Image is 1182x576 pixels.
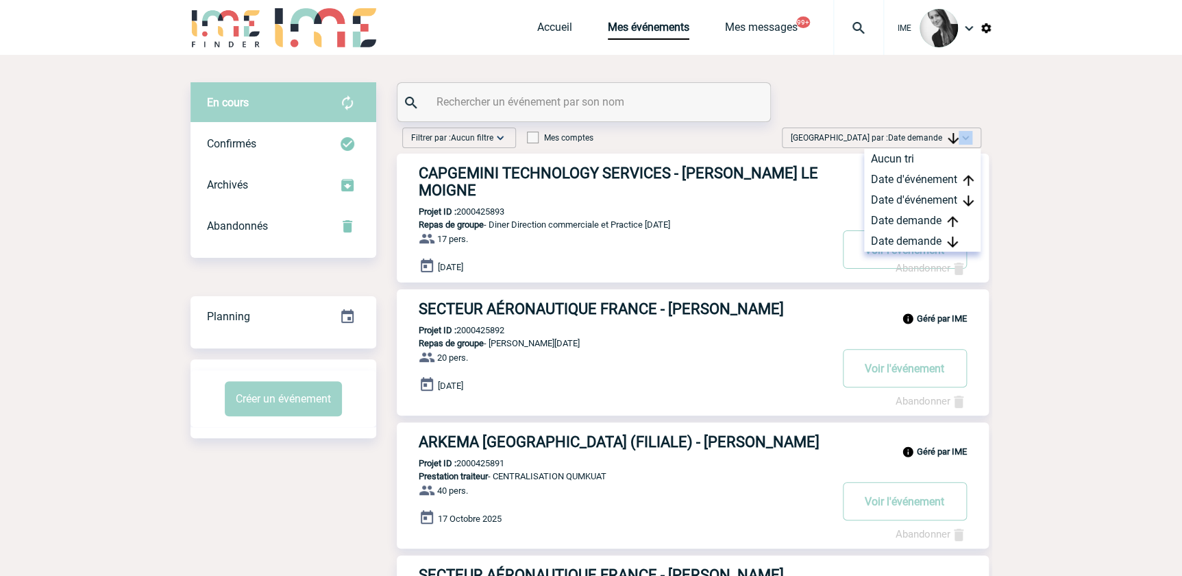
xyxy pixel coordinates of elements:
button: Créer un événement [225,381,342,416]
span: Archivés [207,178,248,191]
div: Aucun tri [864,149,981,169]
h3: ARKEMA [GEOGRAPHIC_DATA] (FILIALE) - [PERSON_NAME] [419,433,830,451]
button: Voir l'événement [843,349,967,387]
div: Retrouvez ici tous les événements que vous avez décidé d'archiver [190,165,376,206]
span: Date demande [888,133,959,143]
span: [DATE] [438,381,463,391]
div: Date d'événement [864,169,981,190]
img: info_black_24dp.svg [902,313,914,325]
a: Planning [190,296,376,336]
div: Retrouvez ici tous vos évènements avant confirmation [190,82,376,123]
b: Projet ID : [419,325,456,335]
p: 2000425893 [397,206,504,217]
span: 17 pers. [437,234,468,244]
span: 20 pers. [437,352,468,363]
img: 101050-0.jpg [920,9,958,47]
a: Mes messages [725,21,798,40]
b: Projet ID : [419,458,456,468]
b: Projet ID : [419,206,456,217]
span: Repas de groupe [419,219,484,230]
a: Abandonner [896,262,967,274]
a: Abandonner [896,395,967,407]
p: 2000425892 [397,325,504,335]
img: arrow_downward.png [963,195,974,206]
span: Prestation traiteur [419,471,488,481]
span: 17 Octobre 2025 [438,514,502,524]
span: Aucun filtre [451,133,493,143]
span: Filtrer par : [411,131,493,145]
span: Confirmés [207,137,256,150]
img: arrow_downward.png [947,237,958,248]
span: En cours [207,96,249,109]
label: Mes comptes [527,133,593,143]
span: Repas de groupe [419,338,484,348]
a: CAPGEMINI TECHNOLOGY SERVICES - [PERSON_NAME] LE MOIGNE [397,165,989,199]
span: IME [898,23,911,33]
h3: CAPGEMINI TECHNOLOGY SERVICES - [PERSON_NAME] LE MOIGNE [419,165,830,199]
img: baseline_expand_more_white_24dp-b.png [959,131,972,145]
span: [GEOGRAPHIC_DATA] par : [791,131,959,145]
div: Date d'événement [864,190,981,211]
img: arrow_downward.png [948,133,959,144]
img: arrow_upward.png [963,175,974,186]
b: Géré par IME [917,446,967,457]
span: 40 pers. [437,485,468,496]
button: Voir l'événement [843,482,967,520]
b: Géré par IME [917,313,967,324]
a: Accueil [537,21,572,40]
span: Abandonnés [207,219,268,232]
img: arrow_upward.png [947,216,958,227]
div: Retrouvez ici tous vos événements annulés [190,206,376,247]
img: info_black_24dp.svg [902,446,914,458]
div: Date demande [864,211,981,231]
h3: SECTEUR AÉRONAUTIQUE FRANCE - [PERSON_NAME] [419,300,830,317]
a: ARKEMA [GEOGRAPHIC_DATA] (FILIALE) - [PERSON_NAME] [397,433,989,451]
p: - CENTRALISATION QUMKUAT [397,471,830,481]
p: 2000425891 [397,458,504,468]
button: 99+ [796,16,810,28]
img: IME-Finder [190,8,262,47]
span: [DATE] [438,262,463,272]
button: Voir l'événement [843,230,967,269]
a: Abandonner [896,528,967,540]
img: baseline_expand_more_white_24dp-b.png [493,131,507,145]
input: Rechercher un événement par son nom [433,92,738,112]
p: - Diner Direction commerciale et Practice [DATE] [397,219,830,230]
div: Date demande [864,231,981,252]
span: Planning [207,310,250,323]
a: Mes événements [608,21,689,40]
a: SECTEUR AÉRONAUTIQUE FRANCE - [PERSON_NAME] [397,300,989,317]
p: - [PERSON_NAME][DATE] [397,338,830,348]
div: Retrouvez ici tous vos événements organisés par date et état d'avancement [190,296,376,337]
